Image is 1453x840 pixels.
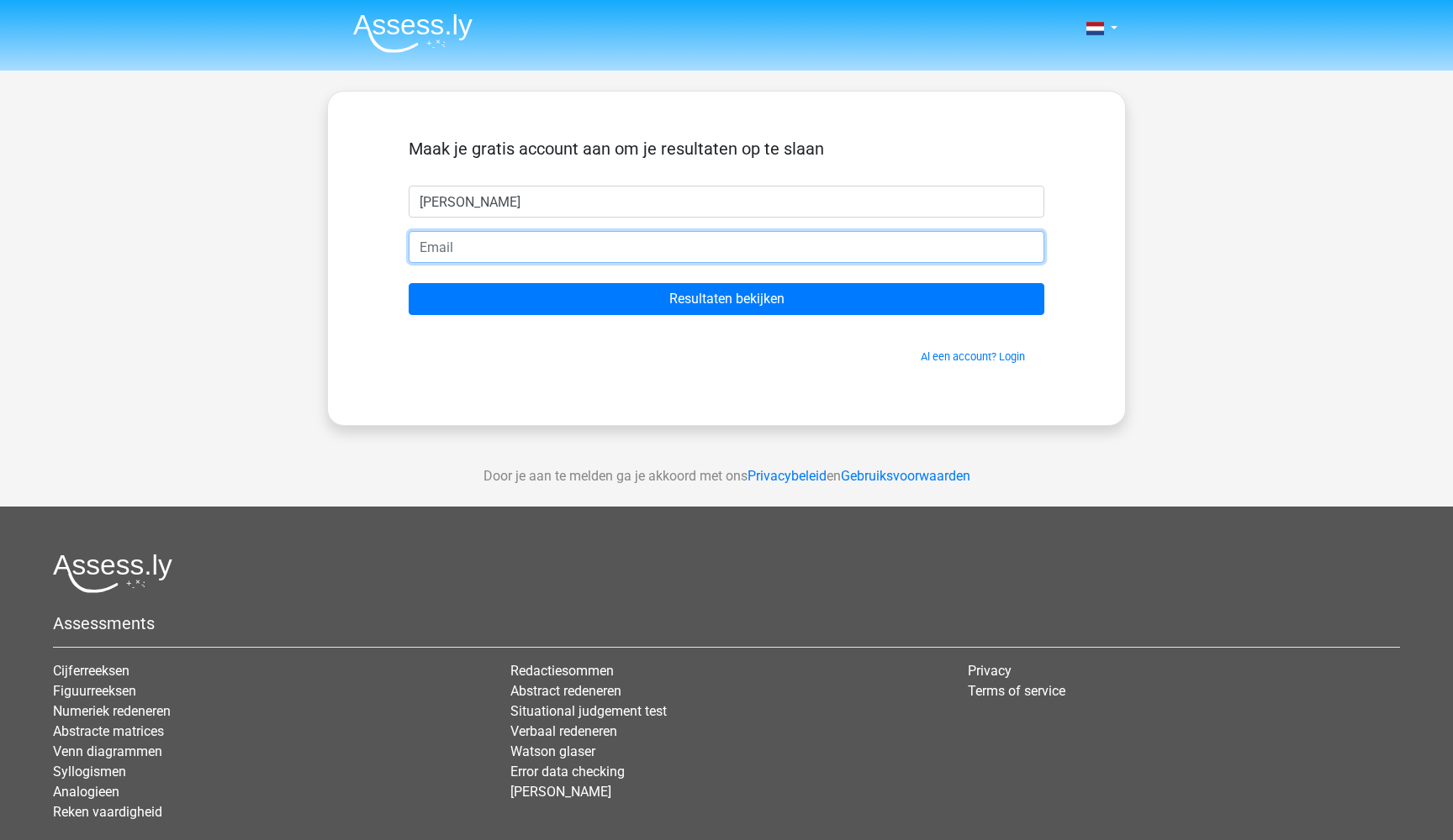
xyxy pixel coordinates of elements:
a: Al een account? Login [921,350,1025,363]
a: Analogieen [53,784,119,800]
a: Figuurreeksen [53,683,136,699]
a: Error data checking [510,764,625,780]
a: Terms of service [968,683,1065,699]
a: Cijferreeksen [53,663,129,679]
a: Watson glaser [510,743,595,759]
img: Assessly logo [53,554,172,593]
a: Abstract redeneren [510,683,621,699]
input: Email [409,231,1044,263]
a: Venn diagrammen [53,743,162,759]
a: Syllogismen [53,764,126,780]
a: Situational judgement test [510,703,667,719]
h5: Maak je gratis account aan om je resultaten op te slaan [409,139,1044,159]
a: Verbaal redeneren [510,723,617,739]
a: [PERSON_NAME] [510,784,611,800]
a: Redactiesommen [510,663,614,679]
input: Resultaten bekijken [409,283,1044,315]
h5: Assessments [53,613,1400,633]
input: Voornaam [409,186,1044,218]
a: Privacy [968,663,1012,679]
a: Privacybeleid [748,468,827,484]
a: Abstracte matrices [53,723,164,739]
img: Assessly [353,13,473,53]
a: Gebruiksvoorwaarden [841,468,970,484]
a: Reken vaardigheid [53,804,162,820]
a: Numeriek redeneren [53,703,171,719]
